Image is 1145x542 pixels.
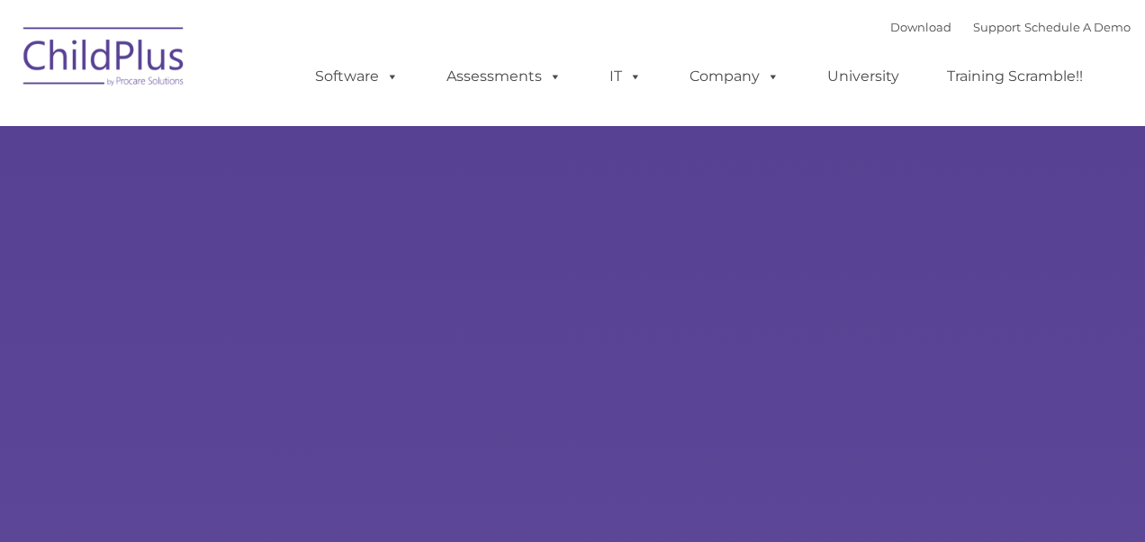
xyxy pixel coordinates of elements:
[890,20,1131,34] font: |
[973,20,1021,34] a: Support
[428,59,580,95] a: Assessments
[809,59,917,95] a: University
[929,59,1101,95] a: Training Scramble!!
[672,59,798,95] a: Company
[890,20,951,34] a: Download
[591,59,660,95] a: IT
[1024,20,1131,34] a: Schedule A Demo
[297,59,417,95] a: Software
[14,14,194,104] img: ChildPlus by Procare Solutions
